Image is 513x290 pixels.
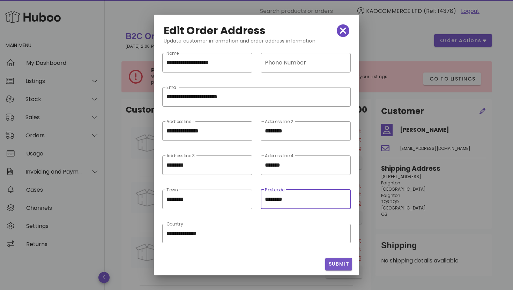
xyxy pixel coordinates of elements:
label: Town [166,188,178,193]
span: Submit [328,260,349,268]
label: Address line 3 [166,153,195,159]
label: Address line 2 [265,119,293,124]
label: Postcode [265,188,284,193]
button: Submit [325,258,352,270]
h2: Edit Order Address [164,25,266,36]
label: Address line 1 [166,119,194,124]
div: Update customer information and order address information [158,37,355,50]
label: Country [166,222,183,227]
label: Address line 4 [265,153,294,159]
label: Name [166,51,179,56]
label: Email [166,85,178,90]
